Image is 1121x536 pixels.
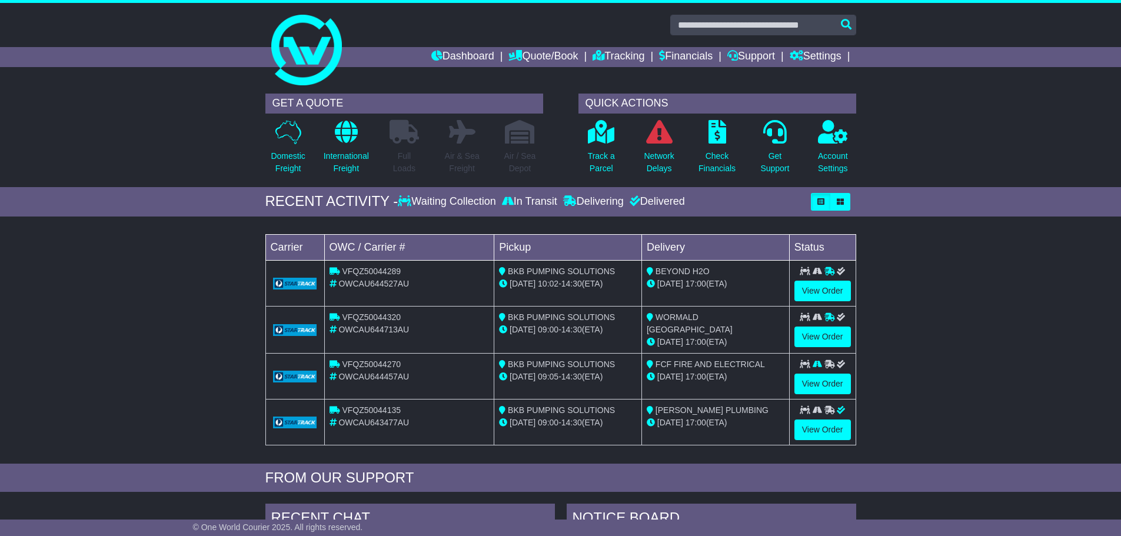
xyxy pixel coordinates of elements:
[499,324,637,336] div: - (ETA)
[273,371,317,382] img: GetCarrierServiceLogo
[342,267,401,276] span: VFQZ50044289
[273,278,317,289] img: GetCarrierServiceLogo
[587,119,616,181] a: Track aParcel
[698,150,736,175] p: Check Financials
[567,504,856,535] div: NOTICE BOARD
[561,418,582,427] span: 14:30
[817,119,849,181] a: AccountSettings
[643,119,674,181] a: NetworkDelays
[790,47,841,67] a: Settings
[538,372,558,381] span: 09:05
[273,324,317,336] img: GetCarrierServiceLogo
[818,150,848,175] p: Account Settings
[338,279,409,288] span: OWCAU644527AU
[499,195,560,208] div: In Transit
[760,150,789,175] p: Get Support
[794,374,851,394] a: View Order
[657,279,683,288] span: [DATE]
[265,94,543,114] div: GET A QUOTE
[686,372,706,381] span: 17:00
[342,405,401,415] span: VFQZ50044135
[657,372,683,381] span: [DATE]
[270,119,305,181] a: DomesticFreight
[504,150,536,175] p: Air / Sea Depot
[561,279,582,288] span: 14:30
[686,279,706,288] span: 17:00
[561,372,582,381] span: 14:30
[647,417,784,429] div: (ETA)
[265,193,398,210] div: RECENT ACTIVITY -
[390,150,419,175] p: Full Loads
[657,337,683,347] span: [DATE]
[647,371,784,383] div: (ETA)
[499,417,637,429] div: - (ETA)
[627,195,685,208] div: Delivered
[499,371,637,383] div: - (ETA)
[499,278,637,290] div: - (ETA)
[510,372,535,381] span: [DATE]
[656,267,710,276] span: BEYOND H2O
[659,47,713,67] a: Financials
[508,405,615,415] span: BKB PUMPING SOLUTIONS
[760,119,790,181] a: GetSupport
[656,405,769,415] span: [PERSON_NAME] PLUMBING
[593,47,644,67] a: Tracking
[698,119,736,181] a: CheckFinancials
[538,279,558,288] span: 10:02
[193,522,363,532] span: © One World Courier 2025. All rights reserved.
[508,47,578,67] a: Quote/Book
[644,150,674,175] p: Network Delays
[647,278,784,290] div: (ETA)
[338,418,409,427] span: OWCAU643477AU
[271,150,305,175] p: Domestic Freight
[578,94,856,114] div: QUICK ACTIONS
[265,470,856,487] div: FROM OUR SUPPORT
[510,325,535,334] span: [DATE]
[656,359,765,369] span: FCF FIRE AND ELECTRICAL
[342,312,401,322] span: VFQZ50044320
[508,267,615,276] span: BKB PUMPING SOLUTIONS
[657,418,683,427] span: [DATE]
[794,420,851,440] a: View Order
[508,312,615,322] span: BKB PUMPING SOLUTIONS
[727,47,775,67] a: Support
[265,504,555,535] div: RECENT CHAT
[794,281,851,301] a: View Order
[324,234,494,260] td: OWC / Carrier #
[538,325,558,334] span: 09:00
[794,327,851,347] a: View Order
[561,325,582,334] span: 14:30
[338,372,409,381] span: OWCAU644457AU
[686,418,706,427] span: 17:00
[342,359,401,369] span: VFQZ50044270
[560,195,627,208] div: Delivering
[338,325,409,334] span: OWCAU644713AU
[588,150,615,175] p: Track a Parcel
[789,234,856,260] td: Status
[510,418,535,427] span: [DATE]
[686,337,706,347] span: 17:00
[510,279,535,288] span: [DATE]
[647,336,784,348] div: (ETA)
[398,195,498,208] div: Waiting Collection
[324,150,369,175] p: International Freight
[494,234,642,260] td: Pickup
[265,234,324,260] td: Carrier
[445,150,480,175] p: Air & Sea Freight
[273,417,317,428] img: GetCarrierServiceLogo
[647,312,733,334] span: WORMALD [GEOGRAPHIC_DATA]
[508,359,615,369] span: BKB PUMPING SOLUTIONS
[538,418,558,427] span: 09:00
[431,47,494,67] a: Dashboard
[323,119,370,181] a: InternationalFreight
[641,234,789,260] td: Delivery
